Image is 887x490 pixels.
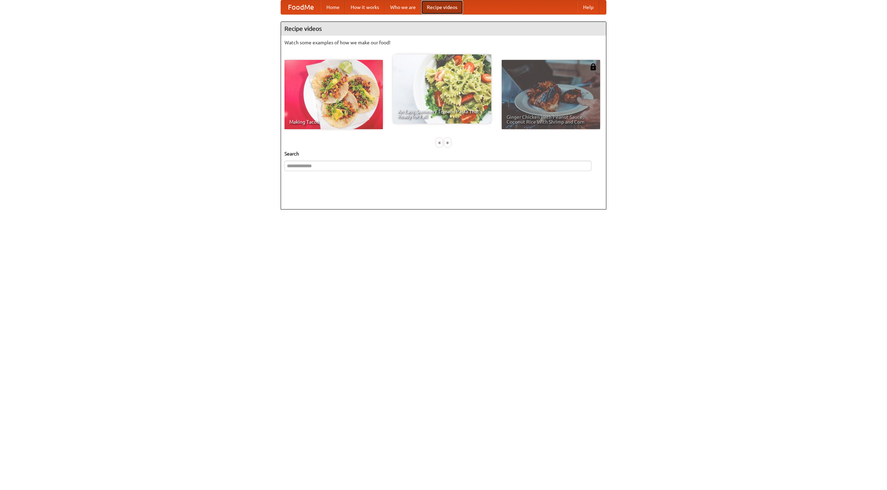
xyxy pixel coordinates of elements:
a: Recipe videos [421,0,463,14]
a: How it works [345,0,385,14]
span: An Easy, Summery Tomato Pasta That's Ready for Fall [398,109,486,119]
a: Who we are [385,0,421,14]
div: « [436,138,442,147]
a: An Easy, Summery Tomato Pasta That's Ready for Fall [393,54,491,124]
a: Home [321,0,345,14]
img: 483408.png [590,63,597,70]
a: Making Tacos [284,60,383,129]
p: Watch some examples of how we make our food! [284,39,603,46]
span: Making Tacos [289,119,378,124]
div: » [445,138,451,147]
h5: Search [284,150,603,157]
a: Help [578,0,599,14]
h4: Recipe videos [281,22,606,36]
a: FoodMe [281,0,321,14]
